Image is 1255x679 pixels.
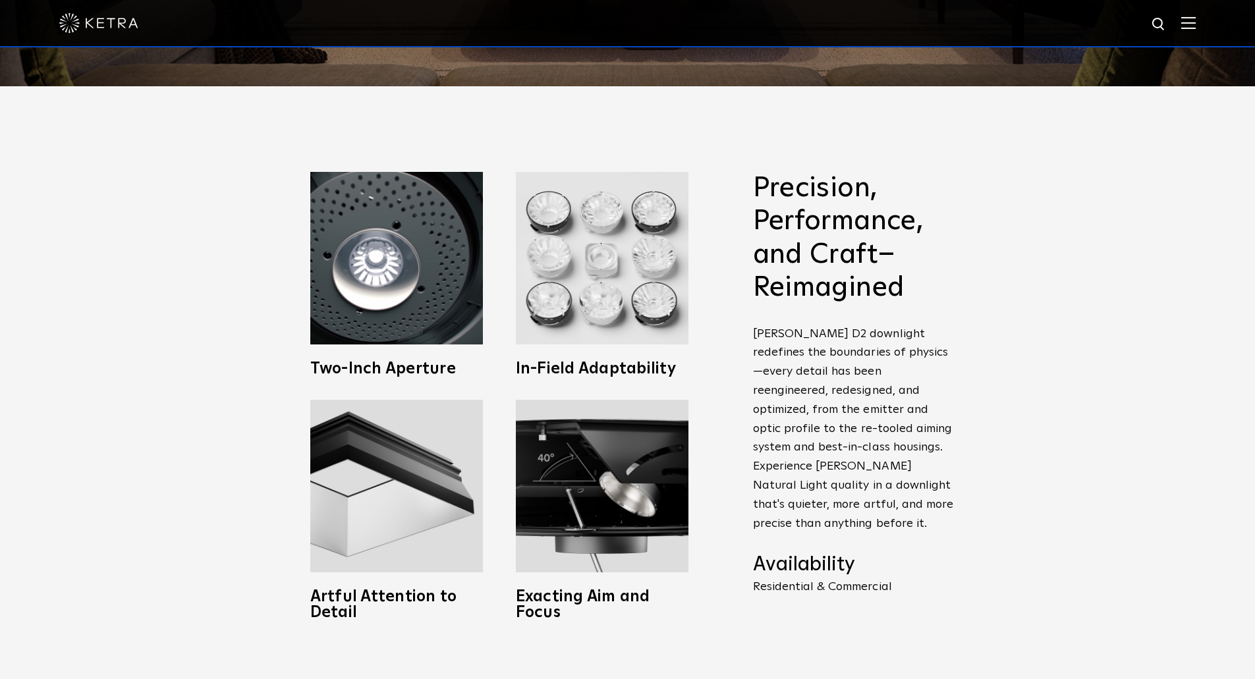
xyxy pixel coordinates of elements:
[516,400,688,572] img: Adjustable downlighting with 40 degree tilt
[516,589,688,620] h3: Exacting Aim and Focus
[516,172,688,344] img: Ketra D2 LED Downlight fixtures with Wireless Control
[310,400,483,572] img: Ketra full spectrum lighting fixtures
[753,553,957,578] h4: Availability
[310,172,483,344] img: Ketra 2
[310,361,483,377] h3: Two-Inch Aperture
[753,581,957,593] p: Residential & Commercial
[753,172,957,305] h2: Precision, Performance, and Craft–Reimagined
[310,589,483,620] h3: Artful Attention to Detail
[1181,16,1196,29] img: Hamburger%20Nav.svg
[753,325,957,533] p: [PERSON_NAME] D2 downlight redefines the boundaries of physics—every detail has been reengineered...
[516,361,688,377] h3: In-Field Adaptability
[1151,16,1167,33] img: search icon
[59,13,138,33] img: ketra-logo-2019-white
